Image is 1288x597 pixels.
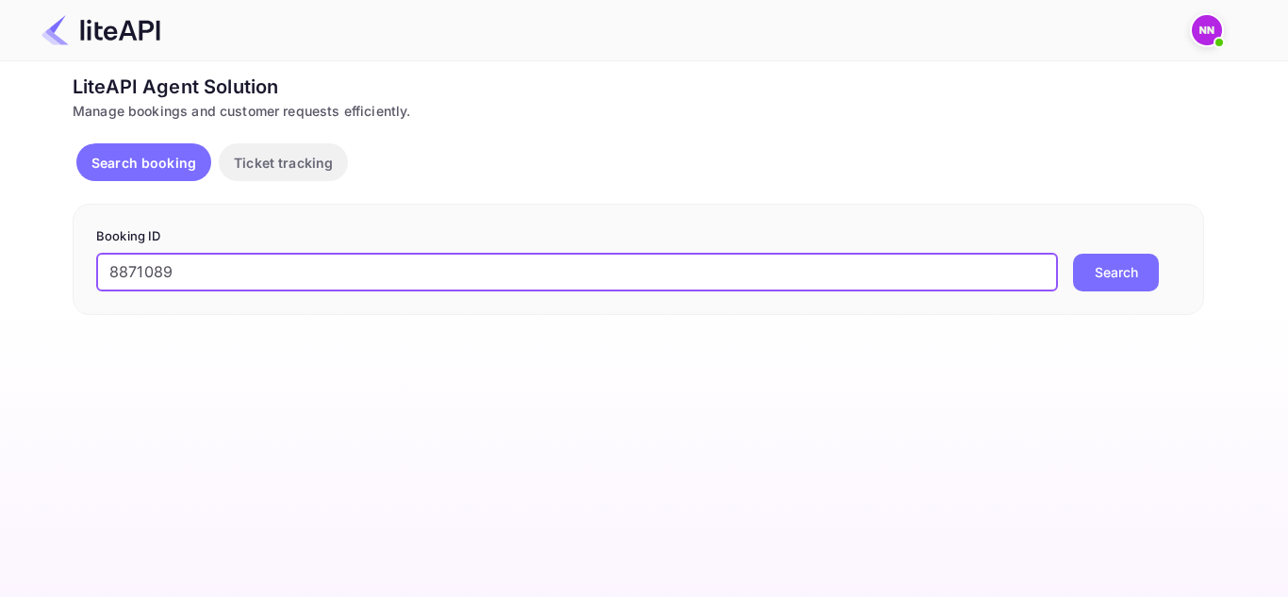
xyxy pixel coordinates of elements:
img: N/A N/A [1192,15,1222,45]
input: Enter Booking ID (e.g., 63782194) [96,254,1058,291]
p: Ticket tracking [234,153,333,173]
button: Search [1073,254,1159,291]
p: Search booking [91,153,196,173]
div: Manage bookings and customer requests efficiently. [73,101,1204,121]
p: Booking ID [96,227,1181,246]
img: LiteAPI Logo [41,15,160,45]
div: LiteAPI Agent Solution [73,73,1204,101]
